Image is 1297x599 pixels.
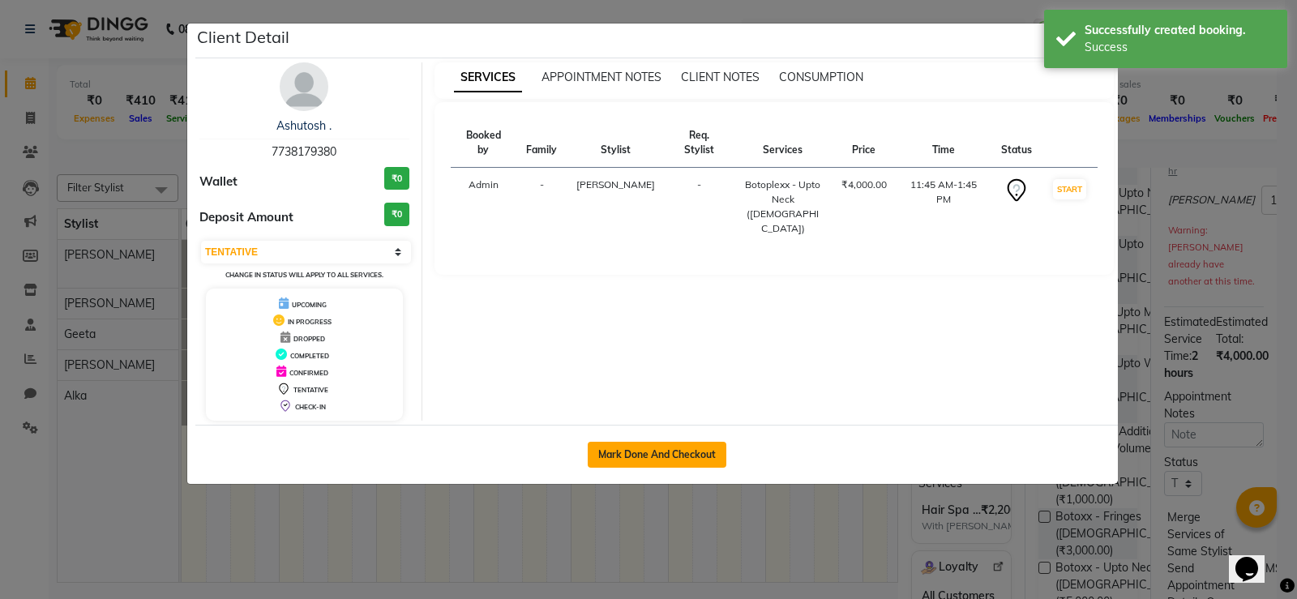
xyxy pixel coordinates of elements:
[295,403,326,411] span: CHECK-IN
[451,168,517,246] td: Admin
[516,168,567,246] td: -
[292,301,327,309] span: UPCOMING
[288,318,332,326] span: IN PROGRESS
[293,386,328,394] span: TENTATIVE
[665,168,734,246] td: -
[199,173,238,191] span: Wallet
[454,63,522,92] span: SERVICES
[280,62,328,111] img: avatar
[1085,39,1275,56] div: Success
[293,335,325,343] span: DROPPED
[588,442,726,468] button: Mark Done And Checkout
[734,118,832,168] th: Services
[1053,179,1086,199] button: START
[225,271,383,279] small: Change in status will apply to all services.
[290,352,329,360] span: COMPLETED
[516,118,567,168] th: Family
[1229,534,1281,583] iframe: chat widget
[744,178,822,236] div: Botoplexx - Upto Neck ([DEMOGRAPHIC_DATA])
[1085,22,1275,39] div: Successfully created booking.
[991,118,1042,168] th: Status
[567,118,665,168] th: Stylist
[779,70,863,84] span: CONSUMPTION
[576,178,655,190] span: [PERSON_NAME]
[897,118,991,168] th: Time
[897,168,991,246] td: 11:45 AM-1:45 PM
[451,118,517,168] th: Booked by
[289,369,328,377] span: CONFIRMED
[199,208,293,227] span: Deposit Amount
[541,70,661,84] span: APPOINTMENT NOTES
[384,167,409,190] h3: ₹0
[841,178,887,192] div: ₹4,000.00
[272,144,336,159] span: 7738179380
[384,203,409,226] h3: ₹0
[832,118,897,168] th: Price
[276,118,332,133] a: Ashutosh .
[197,25,289,49] h5: Client Detail
[665,118,734,168] th: Req. Stylist
[681,70,760,84] span: CLIENT NOTES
